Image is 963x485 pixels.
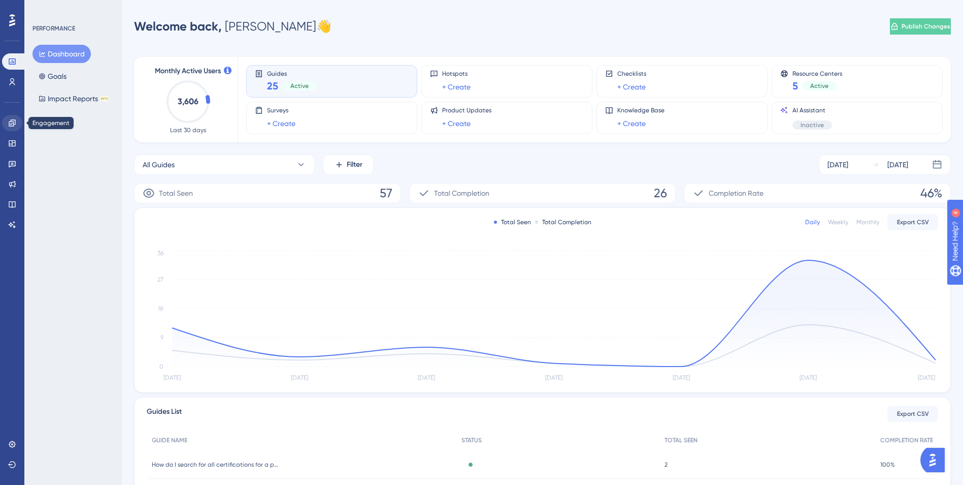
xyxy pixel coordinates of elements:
[147,406,182,422] span: Guides List
[792,106,832,114] span: AI Assistant
[617,117,646,130] a: + Create
[159,187,193,199] span: Total Seen
[827,159,848,171] div: [DATE]
[920,445,951,475] iframe: UserGuiding AI Assistant Launcher
[163,374,181,381] tspan: [DATE]
[887,214,938,230] button: Export CSV
[890,18,951,35] button: Publish Changes
[134,19,222,34] span: Welcome back,
[617,81,646,93] a: + Create
[880,436,933,444] span: COMPLETION RATE
[157,250,163,257] tspan: 36
[665,436,698,444] span: TOTAL SEEN
[24,3,63,15] span: Need Help?
[801,121,824,129] span: Inactive
[902,22,950,31] span: Publish Changes
[418,374,435,381] tspan: [DATE]
[880,461,895,469] span: 100%
[267,70,317,77] span: Guides
[461,436,482,444] span: STATUS
[152,461,279,469] span: How do I search for all certifications for a particular Model?
[887,406,938,422] button: Export CSV
[347,159,362,171] span: Filter
[134,155,315,175] button: All Guides
[267,106,295,114] span: Surveys
[157,276,163,283] tspan: 27
[32,67,73,85] button: Goals
[709,187,763,199] span: Completion Rate
[155,65,221,77] span: Monthly Active Users
[442,81,471,93] a: + Create
[617,106,665,114] span: Knowledge Base
[792,79,798,93] span: 5
[32,89,115,108] button: Impact ReportsBETA
[897,410,929,418] span: Export CSV
[442,106,491,114] span: Product Updates
[805,218,820,226] div: Daily
[134,18,331,35] div: [PERSON_NAME] 👋
[323,155,374,175] button: Filter
[897,218,929,226] span: Export CSV
[170,126,206,134] span: Last 30 days
[673,374,690,381] tspan: [DATE]
[267,79,278,93] span: 25
[442,70,471,78] span: Hotspots
[792,70,842,77] span: Resource Centers
[494,218,531,226] div: Total Seen
[654,185,667,201] span: 26
[152,436,187,444] span: GUIDE NAME
[158,305,163,312] tspan: 18
[800,374,817,381] tspan: [DATE]
[143,159,175,171] span: All Guides
[71,5,74,13] div: 4
[535,218,591,226] div: Total Completion
[665,461,668,469] span: 2
[434,187,489,199] span: Total Completion
[267,117,295,130] a: + Create
[856,218,879,226] div: Monthly
[887,159,908,171] div: [DATE]
[32,24,75,33] div: PERFORMANCE
[380,185,392,201] span: 57
[918,374,935,381] tspan: [DATE]
[545,374,562,381] tspan: [DATE]
[617,70,646,78] span: Checklists
[178,97,198,106] text: 3,606
[32,45,91,63] button: Dashboard
[920,185,942,201] span: 46%
[160,334,163,341] tspan: 9
[290,82,309,90] span: Active
[442,117,471,130] a: + Create
[159,363,163,370] tspan: 0
[828,218,848,226] div: Weekly
[810,82,828,90] span: Active
[291,374,308,381] tspan: [DATE]
[100,96,109,101] div: BETA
